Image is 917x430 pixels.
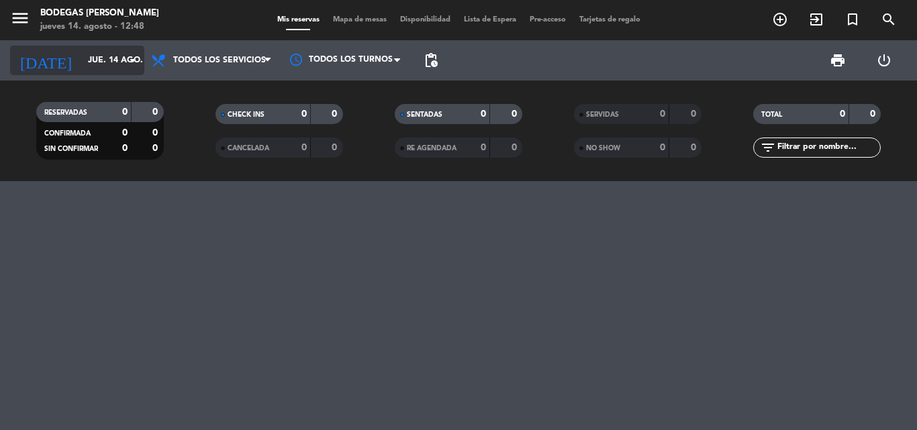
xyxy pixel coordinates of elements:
span: SIN CONFIRMAR [44,146,98,152]
strong: 0 [481,109,486,119]
span: SENTADAS [407,111,442,118]
i: power_settings_new [876,52,892,68]
span: CONFIRMADA [44,130,91,137]
div: jueves 14. agosto - 12:48 [40,20,159,34]
span: WALK IN [798,8,834,31]
span: pending_actions [423,52,439,68]
strong: 0 [512,109,520,119]
i: [DATE] [10,46,81,75]
strong: 0 [660,109,665,119]
div: LOG OUT [861,40,907,80]
strong: 0 [691,109,699,119]
span: Mapa de mesas [326,16,393,23]
button: menu [10,8,30,33]
span: RESERVADAS [44,109,87,116]
span: NO SHOW [586,145,620,152]
strong: 0 [122,144,128,153]
input: Filtrar por nombre... [776,140,880,155]
span: CANCELADA [228,145,269,152]
span: Mis reservas [271,16,326,23]
span: Reserva especial [834,8,871,31]
strong: 0 [122,128,128,138]
strong: 0 [332,109,340,119]
strong: 0 [152,144,160,153]
i: search [881,11,897,28]
strong: 0 [301,143,307,152]
i: menu [10,8,30,28]
div: Bodegas [PERSON_NAME] [40,7,159,20]
strong: 0 [332,143,340,152]
i: add_circle_outline [772,11,788,28]
i: turned_in_not [844,11,861,28]
span: SERVIDAS [586,111,619,118]
span: BUSCAR [871,8,907,31]
span: Disponibilidad [393,16,457,23]
strong: 0 [301,109,307,119]
i: exit_to_app [808,11,824,28]
strong: 0 [152,128,160,138]
span: TOTAL [761,111,782,118]
span: print [830,52,846,68]
strong: 0 [870,109,878,119]
span: Pre-acceso [523,16,573,23]
span: Lista de Espera [457,16,523,23]
strong: 0 [691,143,699,152]
strong: 0 [512,143,520,152]
strong: 0 [481,143,486,152]
i: filter_list [760,140,776,156]
i: arrow_drop_down [125,52,141,68]
span: CHECK INS [228,111,264,118]
strong: 0 [840,109,845,119]
span: Todos los servicios [173,56,266,65]
strong: 0 [122,107,128,117]
span: RE AGENDADA [407,145,456,152]
span: Tarjetas de regalo [573,16,647,23]
strong: 0 [152,107,160,117]
span: RESERVAR MESA [762,8,798,31]
strong: 0 [660,143,665,152]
